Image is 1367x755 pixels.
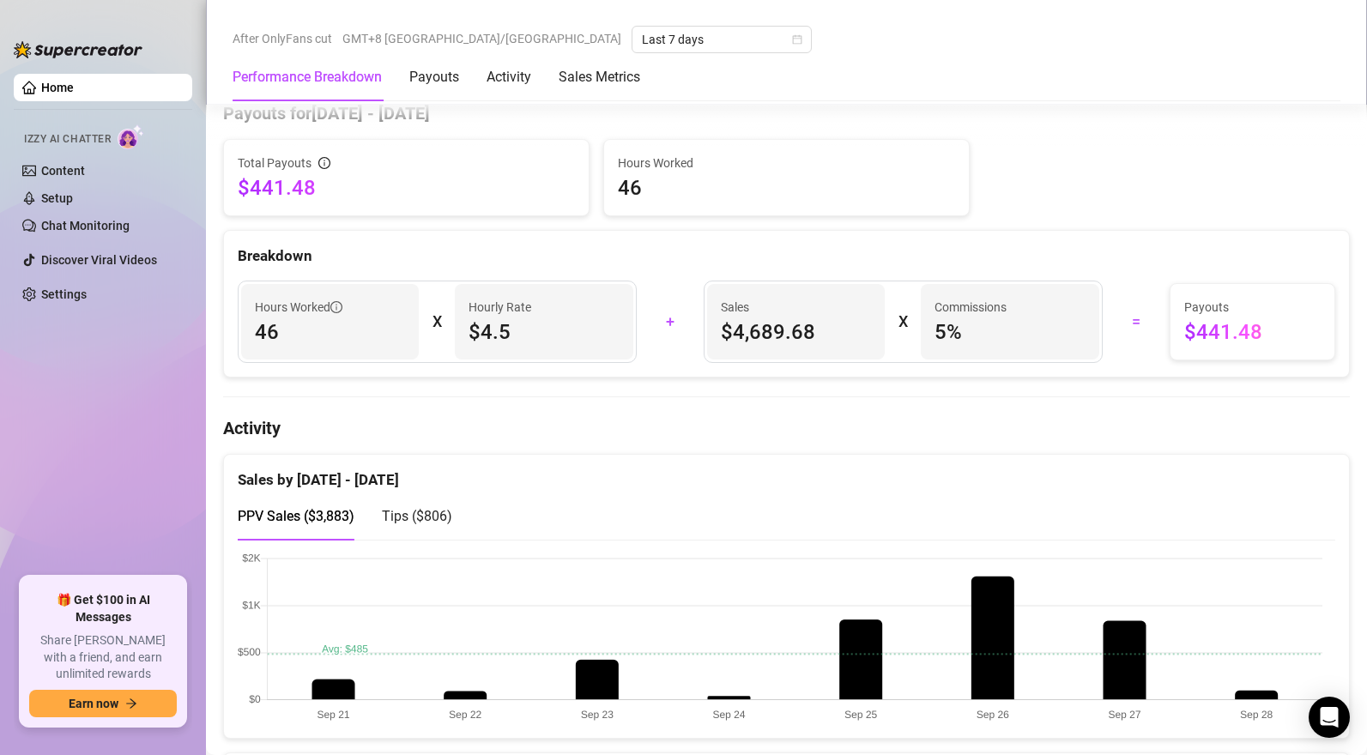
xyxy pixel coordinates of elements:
[29,592,177,625] span: 🎁 Get $100 in AI Messages
[898,308,907,335] div: X
[469,298,531,317] article: Hourly Rate
[935,298,1007,317] article: Commissions
[382,508,452,524] span: Tips ( $806 )
[29,632,177,683] span: Share [PERSON_NAME] with a friend, and earn unlimited rewards
[69,697,118,710] span: Earn now
[487,67,531,88] div: Activity
[618,154,955,172] span: Hours Worked
[238,154,312,172] span: Total Payouts
[233,67,382,88] div: Performance Breakdown
[238,508,354,524] span: PPV Sales ( $3,883 )
[1309,697,1350,738] div: Open Intercom Messenger
[342,26,621,51] span: GMT+8 [GEOGRAPHIC_DATA]/[GEOGRAPHIC_DATA]
[409,67,459,88] div: Payouts
[647,308,693,335] div: +
[330,301,342,313] span: info-circle
[223,101,1350,125] h4: Payouts for [DATE] - [DATE]
[29,690,177,717] button: Earn nowarrow-right
[255,298,342,317] span: Hours Worked
[618,174,955,202] span: 46
[1184,298,1321,317] span: Payouts
[469,318,619,346] span: $4.5
[125,698,137,710] span: arrow-right
[41,287,87,301] a: Settings
[41,164,85,178] a: Content
[935,318,1085,346] span: 5 %
[223,416,1350,440] h4: Activity
[721,318,871,346] span: $4,689.68
[14,41,142,58] img: logo-BBDzfeDw.svg
[559,67,640,88] div: Sales Metrics
[238,455,1335,492] div: Sales by [DATE] - [DATE]
[233,26,332,51] span: After OnlyFans cut
[642,27,801,52] span: Last 7 days
[255,318,405,346] span: 46
[118,124,144,149] img: AI Chatter
[1113,308,1159,335] div: =
[24,131,111,148] span: Izzy AI Chatter
[238,245,1335,268] div: Breakdown
[41,81,74,94] a: Home
[792,34,802,45] span: calendar
[721,298,871,317] span: Sales
[238,174,575,202] span: $441.48
[41,253,157,267] a: Discover Viral Videos
[41,191,73,205] a: Setup
[432,308,441,335] div: X
[318,157,330,169] span: info-circle
[1184,318,1321,346] span: $441.48
[41,219,130,233] a: Chat Monitoring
